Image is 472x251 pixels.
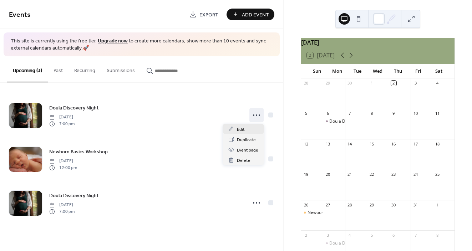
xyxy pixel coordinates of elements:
span: [DATE] [49,158,77,164]
span: [DATE] [49,202,75,208]
a: Export [184,9,224,20]
div: 30 [347,81,352,86]
span: [DATE] [49,114,75,121]
div: 29 [325,81,330,86]
div: 24 [413,172,418,177]
div: Doula Discovery Night [323,240,345,246]
div: Thu [388,64,408,78]
div: 7 [347,111,352,116]
div: Doula Discovery Night [323,118,345,124]
span: Delete [237,157,250,164]
button: Upcoming (3) [7,56,48,82]
div: 16 [391,141,396,147]
a: Upgrade now [98,36,128,46]
span: Edit [237,126,245,133]
a: Newborn Basics Workshop [49,148,108,156]
div: 12 [303,141,309,147]
button: Submissions [101,56,141,82]
div: 18 [435,141,440,147]
span: Export [199,11,218,19]
div: 17 [413,141,418,147]
button: Past [48,56,68,82]
div: 3 [413,81,418,86]
div: 8 [435,232,440,238]
div: 23 [391,172,396,177]
div: 2 [303,232,309,238]
span: Add Event [242,11,269,19]
div: 15 [369,141,374,147]
div: 28 [347,202,352,208]
div: Newborn Basics Workshop [301,210,323,216]
div: Doula Discovery Night [329,118,374,124]
span: Duplicate [237,136,256,144]
span: Doula Discovery Night [49,104,99,112]
button: Add Event [227,9,274,20]
div: Wed [367,64,388,78]
div: 31 [413,202,418,208]
div: 19 [303,172,309,177]
div: 20 [325,172,330,177]
div: 6 [391,232,396,238]
div: Doula Discovery Night [329,240,374,246]
div: 28 [303,81,309,86]
a: Doula Discovery Night [49,191,99,200]
div: Tue [347,64,368,78]
div: 5 [303,111,309,116]
div: 21 [347,172,352,177]
div: 25 [435,172,440,177]
div: 13 [325,141,330,147]
div: 9 [391,111,396,116]
div: 14 [347,141,352,147]
div: Sun [307,64,327,78]
div: 29 [369,202,374,208]
div: 6 [325,111,330,116]
div: Newborn Basics Workshop [308,210,361,216]
div: Mon [327,64,347,78]
div: 7 [413,232,418,238]
span: 7:00 pm [49,121,75,127]
div: [DATE] [301,38,455,47]
span: 7:00 pm [49,208,75,215]
div: Fri [408,64,428,78]
button: Recurring [68,56,101,82]
div: 2 [391,81,396,86]
span: 12:00 pm [49,164,77,171]
span: This site is currently using the free tier. to create more calendars, show more than 10 events an... [11,38,273,52]
a: Doula Discovery Night [49,104,99,112]
div: 30 [391,202,396,208]
span: Events [9,8,31,22]
div: 1 [435,202,440,208]
div: 8 [369,111,374,116]
div: 11 [435,111,440,116]
div: 1 [369,81,374,86]
div: 5 [369,232,374,238]
div: 27 [325,202,330,208]
div: 26 [303,202,309,208]
div: 4 [347,232,352,238]
div: Sat [428,64,449,78]
span: Event page [237,147,258,154]
div: 22 [369,172,374,177]
div: 4 [435,81,440,86]
div: 10 [413,111,418,116]
div: 3 [325,232,330,238]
